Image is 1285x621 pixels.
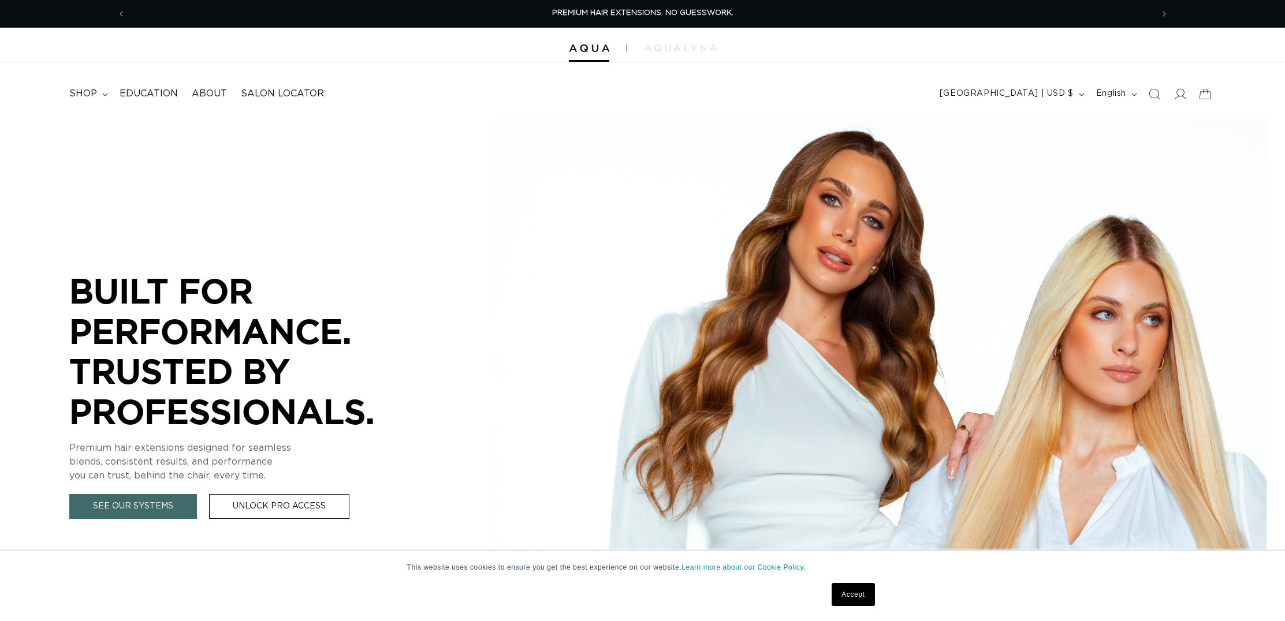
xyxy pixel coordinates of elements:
[120,88,178,100] span: Education
[69,88,97,100] span: shop
[69,271,416,431] p: BUILT FOR PERFORMANCE. TRUSTED BY PROFESSIONALS.
[192,88,227,100] span: About
[1096,88,1126,100] span: English
[113,81,185,107] a: Education
[241,88,324,100] span: Salon Locator
[933,83,1089,105] button: [GEOGRAPHIC_DATA] | USD $
[69,441,416,482] p: Premium hair extensions designed for seamless blends, consistent results, and performance you can...
[209,494,349,519] a: Unlock Pro Access
[1142,81,1167,107] summary: Search
[407,562,878,573] p: This website uses cookies to ensure you get the best experience on our website.
[832,583,874,606] a: Accept
[185,81,234,107] a: About
[940,88,1074,100] span: [GEOGRAPHIC_DATA] | USD $
[645,44,717,51] img: aqualyna.com
[552,9,733,17] span: PREMIUM HAIR EXTENSIONS. NO GUESSWORK.
[681,563,806,571] a: Learn more about our Cookie Policy.
[1089,83,1142,105] button: English
[69,494,197,519] a: See Our Systems
[62,81,113,107] summary: shop
[1152,3,1177,25] button: Next announcement
[109,3,134,25] button: Previous announcement
[569,44,609,53] img: Aqua Hair Extensions
[234,81,331,107] a: Salon Locator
